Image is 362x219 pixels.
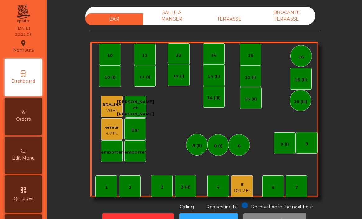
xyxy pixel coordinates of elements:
[272,184,275,191] div: 6
[211,52,217,58] div: 14
[16,116,31,123] span: Orders
[85,13,143,25] div: BAR
[117,99,154,117] div: [PERSON_NAME] et [PERSON_NAME]
[295,184,298,191] div: 7
[17,26,30,31] div: [DATE]
[258,7,315,25] div: BROCANTE TERRASSE
[305,141,308,147] div: 9
[207,95,221,101] div: 14 (III)
[102,102,121,108] div: BRALINA
[107,53,113,59] div: 10
[142,53,148,59] div: 11
[233,188,251,194] div: 101.2 Fr.
[248,53,253,59] div: 15
[181,184,190,190] div: 3 (II)
[238,143,241,149] div: 8
[104,74,116,81] div: 10 (I)
[13,39,34,54] div: Nemours
[245,96,257,102] div: 15 (II)
[102,108,121,114] div: 70 Fr.
[129,184,131,191] div: 2
[245,74,256,81] div: 15 (I)
[200,13,258,25] div: TERRASSE
[16,3,31,25] img: qpiato
[294,99,307,105] div: 16 (III)
[105,184,108,191] div: 1
[11,78,35,85] span: Dashboard
[192,143,202,149] div: 8 (II)
[101,149,123,156] div: emporter
[20,186,27,194] i: qr_code
[124,149,146,156] div: emporter
[281,141,289,147] div: 9 (I)
[15,32,32,37] div: 22:21:06
[20,40,27,47] i: location_on
[233,182,251,188] div: 5
[298,54,304,60] div: 16
[180,204,194,210] span: Calling
[14,195,33,202] span: Qr codes
[173,73,184,79] div: 12 (I)
[217,184,220,190] div: 4
[143,7,200,25] div: SALLE A MANGER
[139,74,150,80] div: 11 (I)
[214,143,222,149] div: 8 (I)
[251,204,313,210] span: Reservation in the next hour
[208,73,220,80] div: 14 (II)
[105,130,119,137] div: 4.7 Fr.
[131,127,139,133] div: Bar
[12,155,35,161] span: Edit Menu
[206,204,239,210] span: Requesting bill
[161,184,163,190] div: 3
[176,52,181,58] div: 12
[105,124,119,131] div: erreur
[295,77,307,83] div: 16 (II)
